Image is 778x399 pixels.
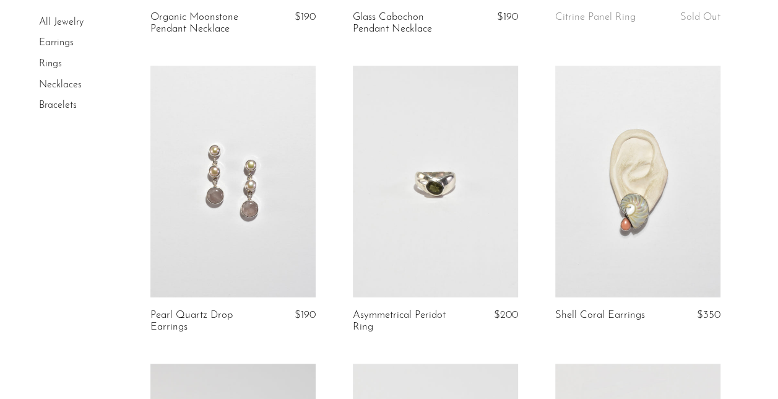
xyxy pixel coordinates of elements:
[555,12,636,23] a: Citrine Panel Ring
[39,80,82,90] a: Necklaces
[353,12,461,35] a: Glass Cabochon Pendant Necklace
[39,38,74,48] a: Earrings
[39,59,62,69] a: Rings
[680,12,720,22] span: Sold Out
[39,17,84,27] a: All Jewelry
[150,12,259,35] a: Organic Moonstone Pendant Necklace
[497,12,518,22] span: $190
[295,310,316,320] span: $190
[150,310,259,333] a: Pearl Quartz Drop Earrings
[39,100,77,110] a: Bracelets
[353,310,461,333] a: Asymmetrical Peridot Ring
[555,310,645,321] a: Shell Coral Earrings
[697,310,720,320] span: $350
[494,310,518,320] span: $200
[295,12,316,22] span: $190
